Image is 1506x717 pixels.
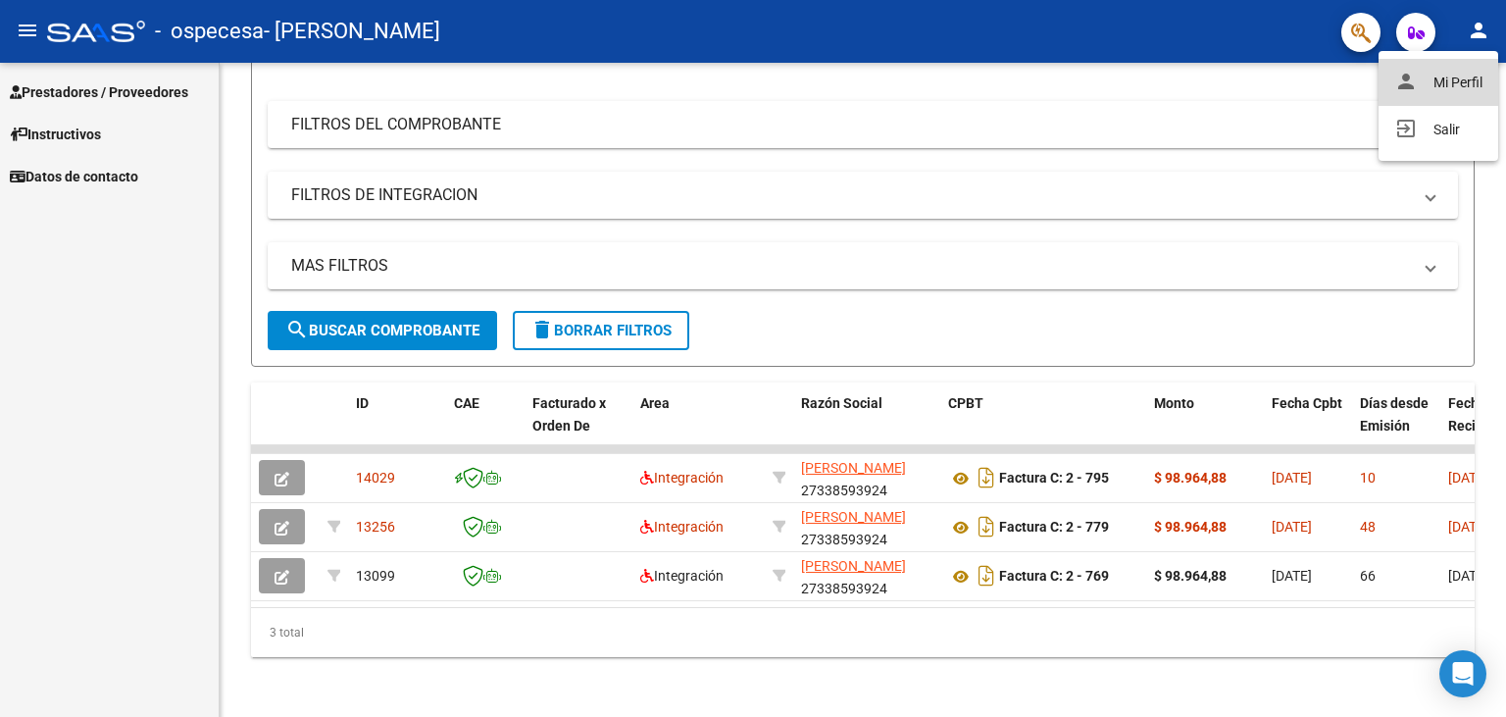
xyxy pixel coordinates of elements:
[268,242,1458,289] mat-expansion-panel-header: MAS FILTROS
[16,19,39,42] mat-icon: menu
[974,511,999,542] i: Descargar documento
[532,395,606,434] span: Facturado x Orden De
[1448,470,1488,486] span: [DATE]
[1272,568,1312,584] span: [DATE]
[10,166,138,187] span: Datos de contacto
[446,383,525,469] datatable-header-cell: CAE
[1448,519,1488,535] span: [DATE]
[155,10,264,53] span: - ospecesa
[251,608,1475,657] div: 3 total
[1352,383,1440,469] datatable-header-cell: Días desde Emisión
[1360,395,1429,434] span: Días desde Emisión
[999,569,1109,585] strong: Factura C: 2 - 769
[356,395,369,411] span: ID
[1272,395,1342,411] span: Fecha Cpbt
[640,568,724,584] span: Integración
[291,114,1411,135] mat-panel-title: FILTROS DEL COMPROBANTE
[948,395,983,411] span: CPBT
[10,124,101,145] span: Instructivos
[801,558,906,574] span: [PERSON_NAME]
[291,255,1411,277] mat-panel-title: MAS FILTROS
[525,383,632,469] datatable-header-cell: Facturado x Orden De
[454,395,479,411] span: CAE
[1146,383,1264,469] datatable-header-cell: Monto
[640,519,724,535] span: Integración
[801,457,932,498] div: 27338593924
[940,383,1146,469] datatable-header-cell: CPBT
[640,395,670,411] span: Area
[530,322,672,339] span: Borrar Filtros
[974,462,999,493] i: Descargar documento
[1154,470,1227,486] strong: $ 98.964,88
[801,555,932,596] div: 27338593924
[1360,470,1376,486] span: 10
[264,10,440,53] span: - [PERSON_NAME]
[632,383,765,469] datatable-header-cell: Area
[1154,568,1227,584] strong: $ 98.964,88
[530,318,554,341] mat-icon: delete
[640,470,724,486] span: Integración
[801,506,932,547] div: 27338593924
[1272,519,1312,535] span: [DATE]
[356,519,395,535] span: 13256
[356,470,395,486] span: 14029
[348,383,446,469] datatable-header-cell: ID
[1467,19,1490,42] mat-icon: person
[801,509,906,525] span: [PERSON_NAME]
[999,471,1109,487] strong: Factura C: 2 - 795
[999,520,1109,536] strong: Factura C: 2 - 779
[291,184,1411,206] mat-panel-title: FILTROS DE INTEGRACION
[1360,519,1376,535] span: 48
[1154,519,1227,535] strong: $ 98.964,88
[801,395,882,411] span: Razón Social
[1448,568,1488,584] span: [DATE]
[268,101,1458,148] mat-expansion-panel-header: FILTROS DEL COMPROBANTE
[801,460,906,476] span: [PERSON_NAME]
[793,383,940,469] datatable-header-cell: Razón Social
[285,318,309,341] mat-icon: search
[268,311,497,350] button: Buscar Comprobante
[974,560,999,591] i: Descargar documento
[285,322,479,339] span: Buscar Comprobante
[1439,650,1486,697] div: Open Intercom Messenger
[10,81,188,103] span: Prestadores / Proveedores
[1448,395,1503,434] span: Fecha Recibido
[1154,395,1194,411] span: Monto
[1272,470,1312,486] span: [DATE]
[356,568,395,584] span: 13099
[1360,568,1376,584] span: 66
[268,172,1458,219] mat-expansion-panel-header: FILTROS DE INTEGRACION
[1264,383,1352,469] datatable-header-cell: Fecha Cpbt
[513,311,689,350] button: Borrar Filtros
